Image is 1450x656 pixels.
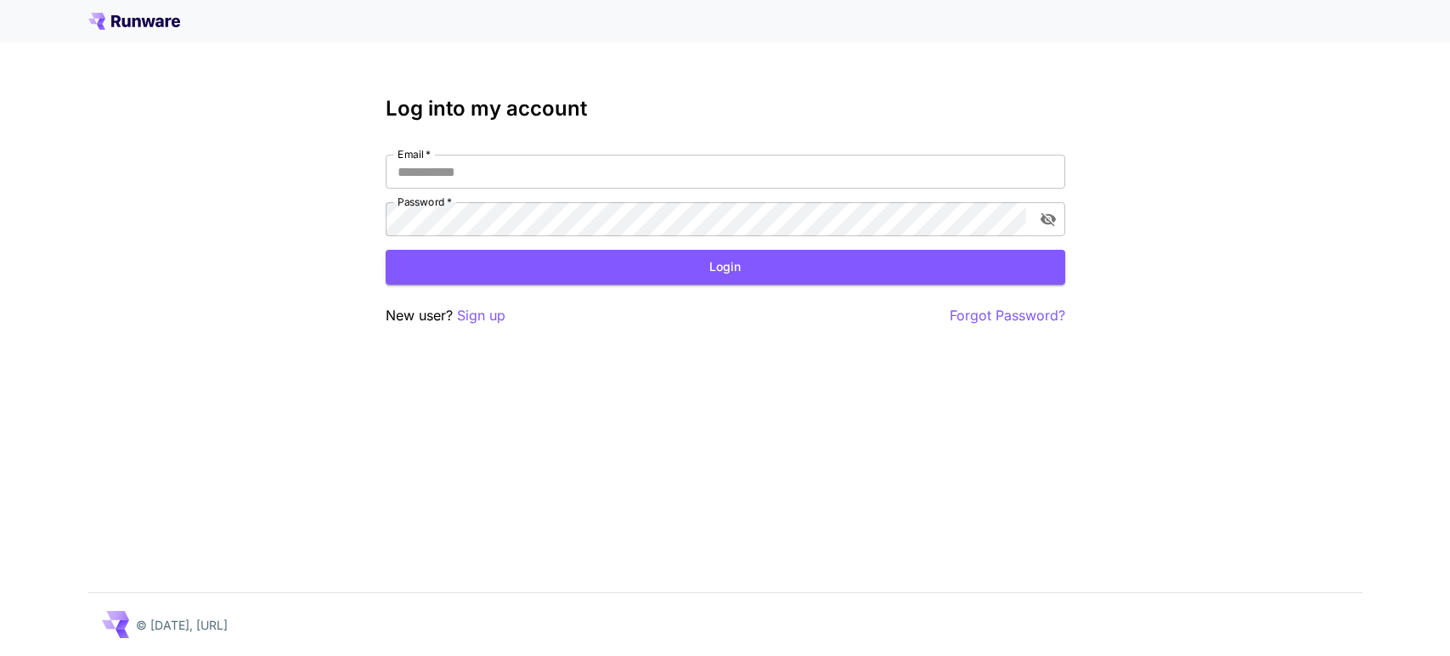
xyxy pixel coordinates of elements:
button: toggle password visibility [1033,204,1064,235]
p: New user? [386,305,505,326]
h3: Log into my account [386,97,1065,121]
label: Email [398,147,431,161]
label: Password [398,195,452,209]
button: Login [386,250,1065,285]
p: © [DATE], [URL] [136,616,228,634]
button: Sign up [457,305,505,326]
button: Forgot Password? [950,305,1065,326]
